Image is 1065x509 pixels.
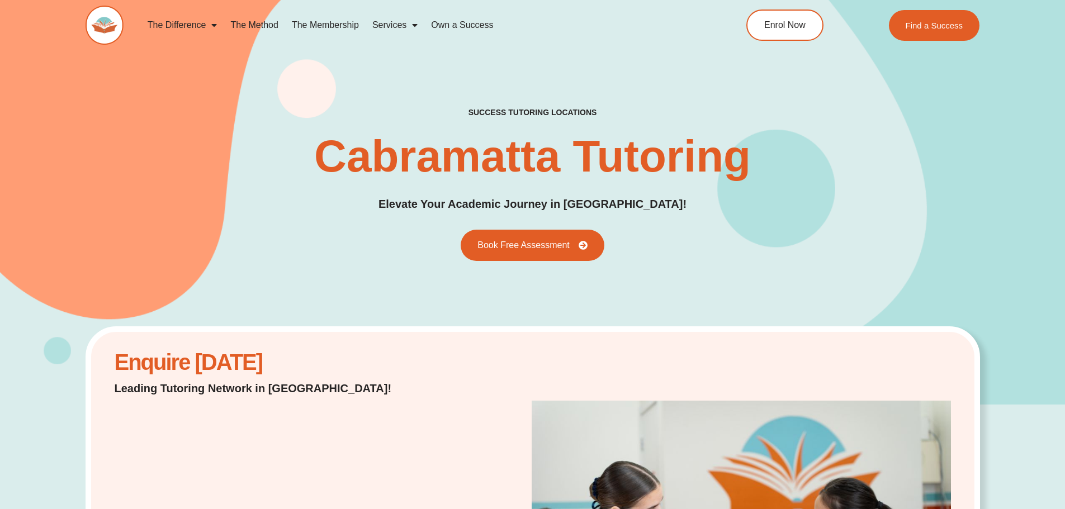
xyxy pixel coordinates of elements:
nav: Menu [141,12,695,38]
a: Services [366,12,424,38]
span: Book Free Assessment [477,241,570,250]
p: Elevate Your Academic Journey in [GEOGRAPHIC_DATA]! [378,196,687,213]
a: Enrol Now [746,9,823,41]
a: The Membership [285,12,366,38]
a: Book Free Assessment [461,230,604,261]
a: The Difference [141,12,224,38]
h2: Enquire [DATE] [115,355,420,369]
iframe: Chat Widget [1009,455,1065,509]
p: Leading Tutoring Network in [GEOGRAPHIC_DATA]! [115,380,420,396]
span: Find a Success [906,21,963,30]
a: Find a Success [889,10,980,41]
h2: success tutoring locations [468,107,597,117]
h1: Cabramatta Tutoring [314,134,751,179]
a: Own a Success [424,12,500,38]
a: The Method [224,12,285,38]
span: Enrol Now [764,21,806,30]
